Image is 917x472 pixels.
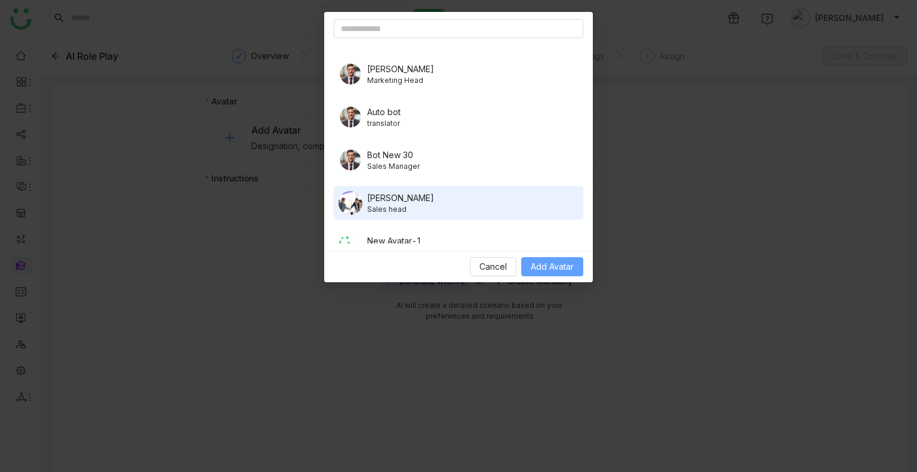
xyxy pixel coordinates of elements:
span: [PERSON_NAME] [367,192,434,204]
span: Add Avatar [531,260,574,273]
button: Cancel [470,257,516,276]
button: Add Avatar [521,257,583,276]
span: [PERSON_NAME] [367,63,434,75]
img: male.png [339,148,362,172]
span: Cancel [479,260,507,273]
span: translator [367,118,401,129]
span: Marketing Head [367,75,434,86]
span: Auto bot [367,106,401,118]
img: male.png [339,62,362,86]
span: Sales Manager [367,161,420,172]
span: Sales head [367,204,434,215]
img: 68c94f1052e66838b9518aed [339,191,362,215]
span: Bot New 30 [367,149,420,161]
img: male.png [339,105,362,129]
span: New Avatar-1 [367,235,422,247]
img: 68c9481f52e66838b95152f1 [339,234,362,258]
